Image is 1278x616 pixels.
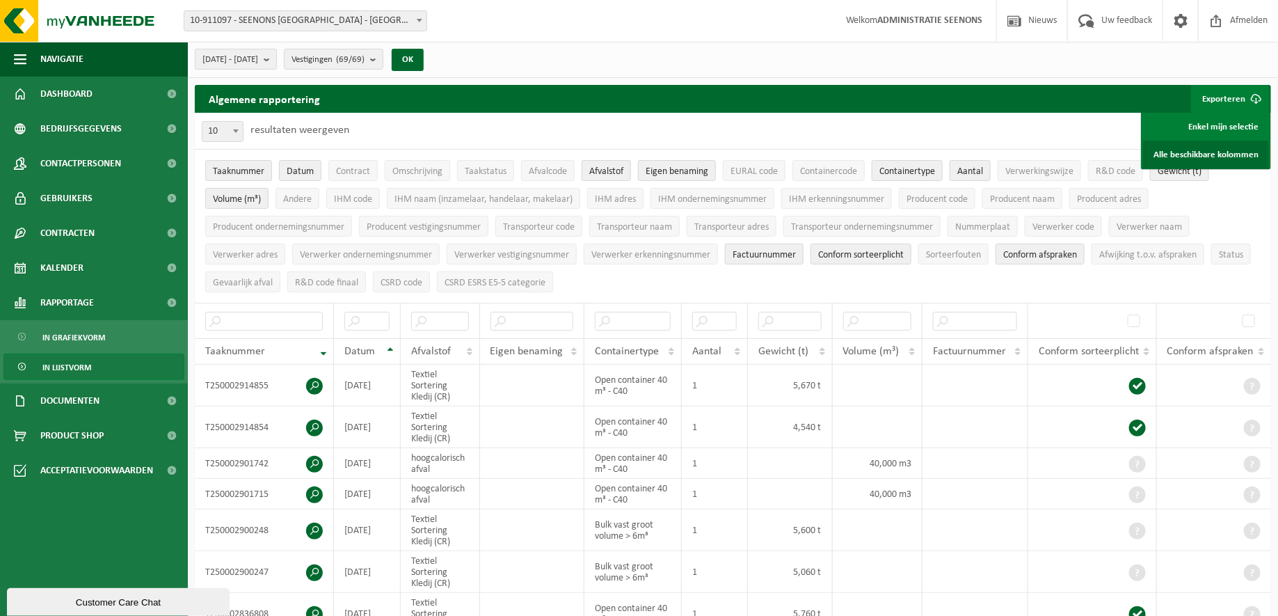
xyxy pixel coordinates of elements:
[682,406,747,448] td: 1
[584,479,682,510] td: Open container 40 m³ - C40
[40,384,99,418] span: Documenten
[465,166,506,177] span: Taakstatus
[344,346,375,357] span: Datum
[40,285,94,320] span: Rapportage
[595,346,659,357] span: Containertype
[213,166,264,177] span: Taaknummer
[591,250,710,260] span: Verwerker erkenningsnummer
[401,551,479,593] td: Textiel Sortering Kledij (CR)
[392,49,424,71] button: OK
[205,244,285,264] button: Verwerker adresVerwerker adres: Activate to sort
[205,188,269,209] button: Volume (m³)Volume (m³): Activate to sort
[287,271,366,292] button: R&D code finaalR&amp;D code finaal: Activate to sort
[748,510,833,551] td: 5,600 t
[792,160,865,181] button: ContainercodeContainercode: Activate to sort
[584,244,718,264] button: Verwerker erkenningsnummerVerwerker erkenningsnummer: Activate to sort
[1167,346,1254,357] span: Conform afspraken
[584,551,682,593] td: Bulk vast groot volume > 6m³
[584,448,682,479] td: Open container 40 m³ - C40
[638,160,716,181] button: Eigen benamingEigen benaming: Activate to sort
[205,346,265,357] span: Taaknummer
[292,244,440,264] button: Verwerker ondernemingsnummerVerwerker ondernemingsnummer: Activate to sort
[877,15,982,26] strong: ADMINISTRATIE SEENONS
[495,216,582,237] button: Transporteur codeTransporteur code: Activate to sort
[1077,194,1141,205] span: Producent adres
[336,166,370,177] span: Contract
[990,194,1055,205] span: Producent naam
[205,160,272,181] button: TaaknummerTaaknummer: Activate to remove sorting
[650,188,774,209] button: IHM ondernemingsnummerIHM ondernemingsnummer: Activate to sort
[437,271,553,292] button: CSRD ESRS E5-5 categorieCSRD ESRS E5-5 categorie: Activate to sort
[682,551,747,593] td: 1
[401,365,479,406] td: Textiel Sortering Kledij (CR)
[725,244,804,264] button: FactuurnummerFactuurnummer: Activate to sort
[1099,250,1197,260] span: Afwijking t.o.v. afspraken
[40,418,104,453] span: Product Shop
[982,188,1062,209] button: Producent naamProducent naam: Activate to sort
[833,479,923,510] td: 40,000 m3
[367,222,481,232] span: Producent vestigingsnummer
[42,354,91,381] span: In lijstvorm
[584,406,682,448] td: Open container 40 m³ - C40
[447,244,577,264] button: Verwerker vestigingsnummerVerwerker vestigingsnummer: Activate to sort
[205,271,280,292] button: Gevaarlijk afval : Activate to sort
[589,216,680,237] button: Transporteur naamTransporteur naam: Activate to sort
[950,160,991,181] button: AantalAantal: Activate to sort
[758,346,808,357] span: Gewicht (t)
[872,160,943,181] button: ContainertypeContainertype: Activate to sort
[783,216,941,237] button: Transporteur ondernemingsnummerTransporteur ondernemingsnummer : Activate to sort
[385,160,450,181] button: OmschrijvingOmschrijving: Activate to sort
[687,216,776,237] button: Transporteur adresTransporteur adres: Activate to sort
[195,551,334,593] td: T250002900247
[1005,166,1073,177] span: Verwerkingswijze
[291,49,365,70] span: Vestigingen
[411,346,451,357] span: Afvalstof
[748,551,833,593] td: 5,060 t
[1069,188,1149,209] button: Producent adresProducent adres: Activate to sort
[933,346,1006,357] span: Factuurnummer
[401,479,479,510] td: hoogcalorisch afval
[394,194,573,205] span: IHM naam (inzamelaar, handelaar, makelaar)
[791,222,933,232] span: Transporteur ondernemingsnummer
[521,160,575,181] button: AfvalcodeAfvalcode: Activate to sort
[359,216,488,237] button: Producent vestigingsnummerProducent vestigingsnummer: Activate to sort
[454,250,569,260] span: Verwerker vestigingsnummer
[800,166,857,177] span: Containercode
[682,365,747,406] td: 1
[373,271,430,292] button: CSRD codeCSRD code: Activate to sort
[906,194,968,205] span: Producent code
[457,160,514,181] button: TaakstatusTaakstatus: Activate to sort
[818,250,904,260] span: Conform sorteerplicht
[40,77,93,111] span: Dashboard
[1032,222,1094,232] span: Verwerker code
[300,250,432,260] span: Verwerker ondernemingsnummer
[40,181,93,216] span: Gebruikers
[195,479,334,510] td: T250002901715
[295,278,358,288] span: R&D code finaal
[283,194,312,205] span: Andere
[1039,346,1139,357] span: Conform sorteerplicht
[195,49,277,70] button: [DATE] - [DATE]
[401,406,479,448] td: Textiel Sortering Kledij (CR)
[184,11,426,31] span: 10-911097 - SEENONS BELGIUM - TURNHOUT
[334,510,401,551] td: [DATE]
[682,510,747,551] td: 1
[381,278,422,288] span: CSRD code
[1003,250,1077,260] span: Conform afspraken
[490,346,564,357] span: Eigen benaming
[843,346,900,357] span: Volume (m³)
[595,194,636,205] span: IHM adres
[202,121,243,142] span: 10
[957,166,983,177] span: Aantal
[250,125,349,136] label: resultaten weergeven
[584,510,682,551] td: Bulk vast groot volume > 6m³
[582,160,631,181] button: AfvalstofAfvalstof: Activate to sort
[1143,141,1269,168] a: Alle beschikbare kolommen
[326,188,380,209] button: IHM codeIHM code: Activate to sort
[646,166,708,177] span: Eigen benaming
[1096,166,1135,177] span: R&D code
[899,188,975,209] button: Producent codeProducent code: Activate to sort
[694,222,769,232] span: Transporteur adres
[1109,216,1190,237] button: Verwerker naamVerwerker naam: Activate to sort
